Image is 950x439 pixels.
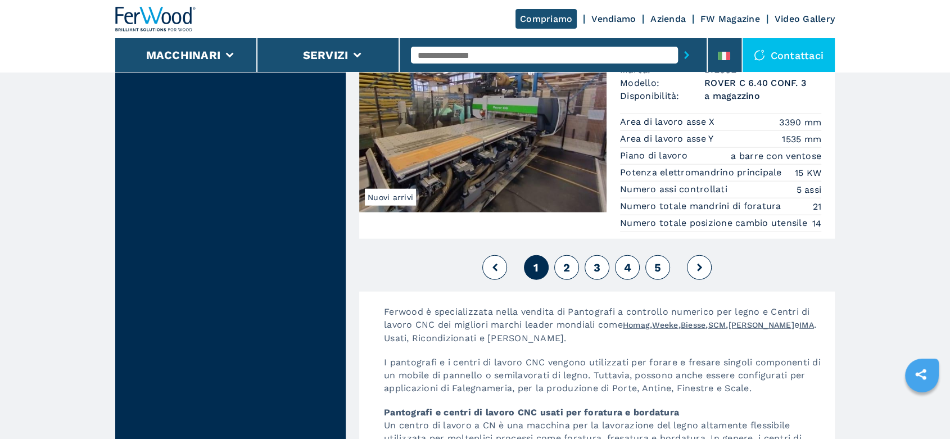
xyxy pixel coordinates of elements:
em: 21 [813,200,822,213]
h3: ROVER C 6.40 CONF. 3 [704,76,821,89]
span: Disponibilità: [620,89,704,102]
p: Numero assi controllati [620,183,730,196]
img: Contattaci [754,49,765,61]
button: 5 [645,255,670,280]
a: Compriamo [515,9,577,29]
em: 15 KW [795,166,821,179]
div: Contattaci [743,38,835,72]
strong: Pantografi e centri di lavoro CNC usati per foratura e bordatura [384,407,679,418]
a: SCM [708,320,726,329]
button: Macchinari [146,48,221,62]
a: IMA [799,320,814,329]
span: 3 [594,261,600,274]
span: Modello: [620,76,704,89]
p: Area di lavoro asse Y [620,133,717,145]
p: Area di lavoro asse X [620,116,718,128]
em: 5 assi [797,183,822,196]
a: Centro di lavoro a 5 assi BIESSE ROVER C 6.40 CONF. 3Nuovi arriviCentro di lavoro a 5 assiCodice:... [359,21,835,239]
em: a barre con ventose [731,150,821,162]
p: I pantografi e i centri di lavoro CNC vengono utilizzati per forare e fresare singoli componenti ... [373,356,835,406]
span: 5 [654,261,661,274]
img: Ferwood [115,7,196,31]
p: Piano di lavoro [620,150,690,162]
p: Ferwood è specializzata nella vendita di Pantografi a controllo numerico per legno e Centri di la... [373,305,835,356]
p: Potenza elettromandrino principale [620,166,785,179]
a: Vendiamo [591,13,636,24]
a: Homag [623,320,650,329]
button: submit-button [678,42,695,68]
button: 2 [554,255,579,280]
span: 4 [623,261,631,274]
p: Numero totale mandrini di foratura [620,200,784,212]
a: Biesse [681,320,706,329]
button: Servizi [302,48,348,62]
a: [PERSON_NAME] [729,320,794,329]
p: Numero totale posizione cambio utensile [620,217,810,229]
button: 3 [585,255,609,280]
span: a magazzino [704,89,821,102]
iframe: Chat [902,388,942,431]
img: Centro di lavoro a 5 assi BIESSE ROVER C 6.40 CONF. 3 [359,21,607,212]
a: sharethis [907,360,935,388]
em: 1535 mm [782,133,821,146]
a: Azienda [650,13,686,24]
em: 3390 mm [779,116,821,129]
span: 1 [533,261,539,274]
span: Nuovi arrivi [365,189,416,206]
button: 1 [524,255,549,280]
button: 4 [615,255,640,280]
em: 14 [812,217,822,230]
a: Weeke [652,320,678,329]
span: 2 [563,261,570,274]
a: FW Magazine [700,13,760,24]
a: Video Gallery [775,13,835,24]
